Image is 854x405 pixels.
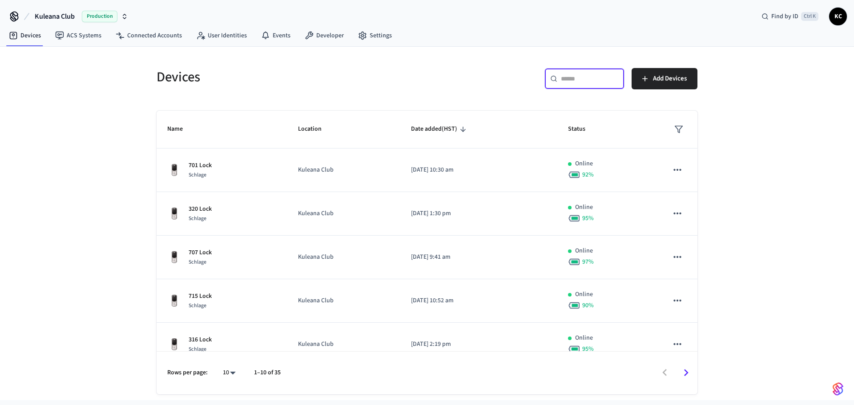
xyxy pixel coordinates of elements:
a: ACS Systems [48,28,109,44]
p: Kuleana Club [298,209,390,218]
p: Online [575,159,593,168]
p: Kuleana Club [298,253,390,262]
p: Online [575,333,593,343]
span: Status [568,122,597,136]
p: Online [575,203,593,212]
a: Settings [351,28,399,44]
img: Yale Assure Touchscreen Wifi Smart Lock, Satin Nickel, Front [167,250,181,265]
a: Connected Accounts [109,28,189,44]
span: Kuleana Club [35,11,75,22]
a: User Identities [189,28,254,44]
p: Online [575,290,593,299]
img: Yale Assure Touchscreen Wifi Smart Lock, Satin Nickel, Front [167,207,181,221]
button: Go to next page [676,362,697,383]
div: Find by IDCtrl K [754,8,826,24]
span: 95 % [582,214,594,223]
img: Yale Assure Touchscreen Wifi Smart Lock, Satin Nickel, Front [167,337,181,352]
span: Ctrl K [801,12,818,21]
p: Rows per page: [167,368,208,377]
p: [DATE] 10:30 am [411,165,547,175]
span: Schlage [189,302,206,309]
span: Add Devices [653,73,687,84]
span: Schlage [189,215,206,222]
span: Schlage [189,258,206,266]
span: Date added(HST) [411,122,469,136]
a: Developer [298,28,351,44]
p: 320 Lock [189,205,212,214]
p: [DATE] 2:19 pm [411,340,547,349]
h5: Devices [157,68,422,86]
p: [DATE] 9:41 am [411,253,547,262]
button: KC [829,8,847,25]
span: Location [298,122,333,136]
img: SeamLogoGradient.69752ec5.svg [833,382,843,396]
img: Yale Assure Touchscreen Wifi Smart Lock, Satin Nickel, Front [167,294,181,308]
span: 90 % [582,301,594,310]
p: Kuleana Club [298,165,390,175]
p: Kuleana Club [298,340,390,349]
p: 715 Lock [189,292,212,301]
span: Name [167,122,194,136]
p: 707 Lock [189,248,212,257]
span: 95 % [582,345,594,353]
span: 97 % [582,257,594,266]
span: KC [830,8,846,24]
span: 92 % [582,170,594,179]
button: Add Devices [632,68,697,89]
p: 316 Lock [189,335,212,345]
span: Find by ID [771,12,798,21]
a: Events [254,28,298,44]
span: Schlage [189,345,206,353]
span: Schlage [189,171,206,179]
p: [DATE] 10:52 am [411,296,547,305]
p: [DATE] 1:30 pm [411,209,547,218]
div: 10 [218,366,240,379]
p: 1–10 of 35 [254,368,281,377]
span: Production [82,11,117,22]
img: Yale Assure Touchscreen Wifi Smart Lock, Satin Nickel, Front [167,163,181,177]
a: Devices [2,28,48,44]
p: 701 Lock [189,161,212,170]
p: Online [575,246,593,256]
p: Kuleana Club [298,296,390,305]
